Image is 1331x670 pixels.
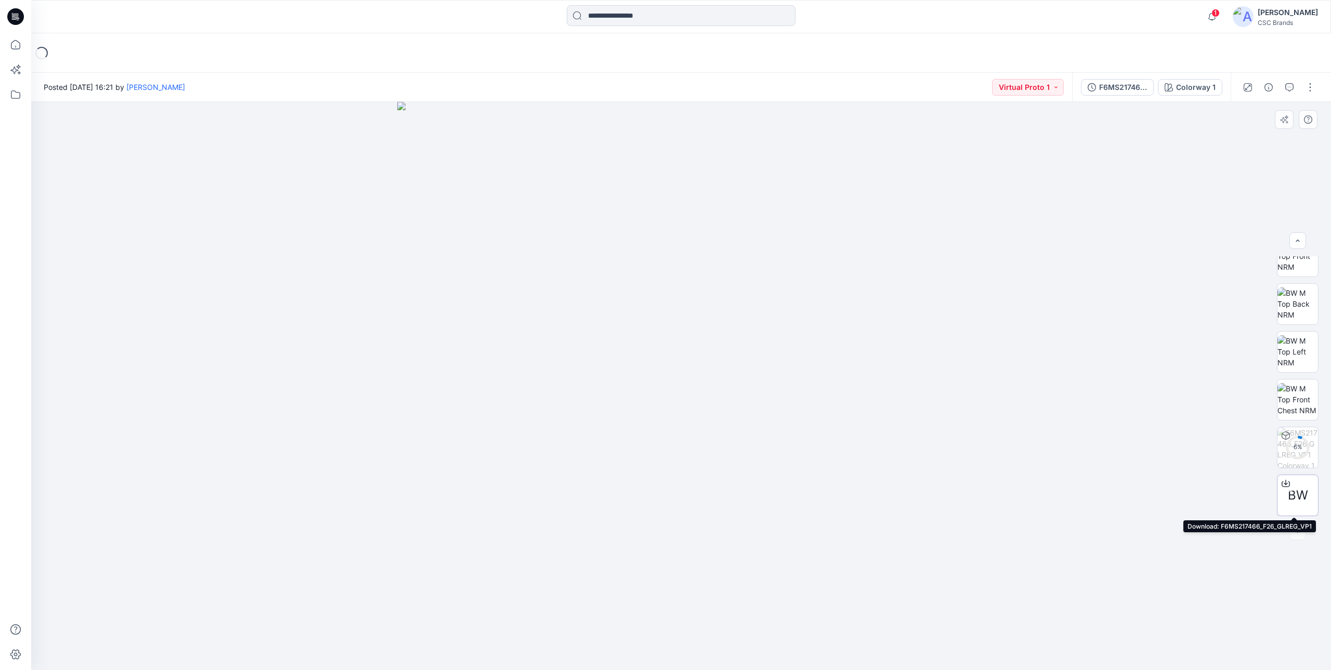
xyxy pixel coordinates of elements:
[1277,427,1318,468] img: F6MS217466_F26_GLREG_VP1 Colorway 1
[1285,443,1310,452] div: 6 %
[1233,6,1254,27] img: avatar
[397,102,965,670] img: eyJhbGciOiJIUzI1NiIsImtpZCI6IjAiLCJzbHQiOiJzZXMiLCJ0eXAiOiJKV1QifQ.eyJkYXRhIjp7InR5cGUiOiJzdG9yYW...
[1176,82,1216,93] div: Colorway 1
[1277,287,1318,320] img: BW M Top Back NRM
[1277,240,1318,272] img: BW M Top Front NRM
[1158,79,1222,96] button: Colorway 1
[1211,9,1220,17] span: 1
[44,82,185,93] span: Posted [DATE] 16:21 by
[1081,79,1154,96] button: F6MS217466_F26_GLREG_VP1
[1260,79,1277,96] button: Details
[1258,6,1318,19] div: [PERSON_NAME]
[1288,486,1308,505] span: BW
[1277,383,1318,416] img: BW M Top Front Chest NRM
[1099,82,1147,93] div: F6MS217466_F26_GLREG_VP1
[1277,335,1318,368] img: BW M Top Left NRM
[1258,19,1318,27] div: CSC Brands
[126,83,185,91] a: [PERSON_NAME]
